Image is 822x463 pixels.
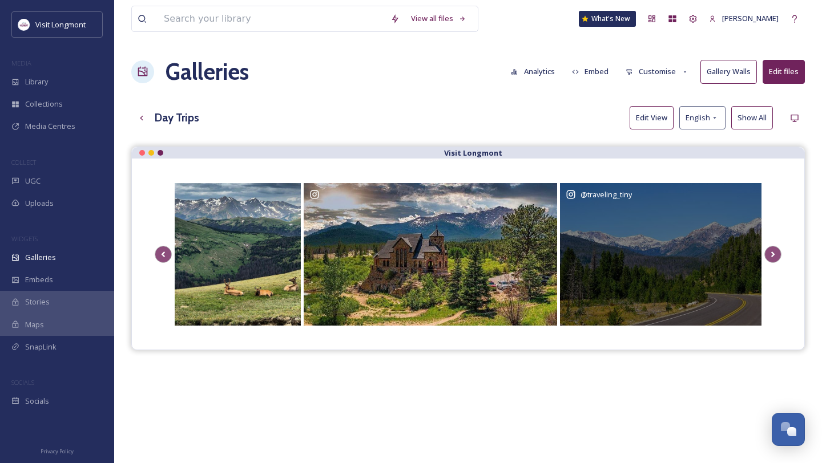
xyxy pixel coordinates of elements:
img: longmont.jpg [18,19,30,30]
span: @ traveling_tiny [581,189,632,200]
span: Library [25,76,48,87]
a: [PERSON_NAME] [703,7,784,30]
span: Collections [25,99,63,109]
h3: Day Trips [155,109,199,126]
button: Analytics [505,60,561,83]
span: Maps [25,319,44,330]
button: Edit View [630,106,674,129]
span: MEDIA [11,59,31,67]
a: Analytics [505,60,566,83]
button: Edit files [763,60,805,83]
button: Customise [620,60,695,83]
a: Galleries [166,55,249,89]
strong: Visit Longmont [444,148,502,158]
span: Visit Longmont [35,19,86,30]
span: Uploads [25,198,54,209]
span: UGC [25,176,41,186]
span: SnapLink [25,342,57,352]
span: SOCIALS [11,378,34,387]
button: Embed [566,60,615,83]
button: Gallery Walls [700,60,757,83]
span: COLLECT [11,158,36,166]
input: Search your library [158,6,385,31]
button: Open Chat [772,413,805,446]
span: Galleries [25,252,56,263]
button: Show All [731,106,773,129]
a: @traveling_tinyTrail Ridge Road thru Rocky Mountain NP- the highest paved through-road in the cou... [559,181,776,327]
a: Privacy Policy [41,444,74,457]
span: Stories [25,297,50,307]
a: Not a bad spot to hangout for awhile!... #lostoutfitters #comegetlost #estespark #rmnp #exploreco... [157,181,303,327]
span: Embeds [25,274,53,285]
a: What's New [579,11,636,27]
span: English [686,112,710,123]
span: WIDGETS [11,234,38,243]
span: Media Centres [25,121,75,132]
a: View all files [405,7,472,30]
span: [PERSON_NAME] [722,13,779,23]
span: Socials [25,396,49,407]
span: Privacy Policy [41,448,74,455]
